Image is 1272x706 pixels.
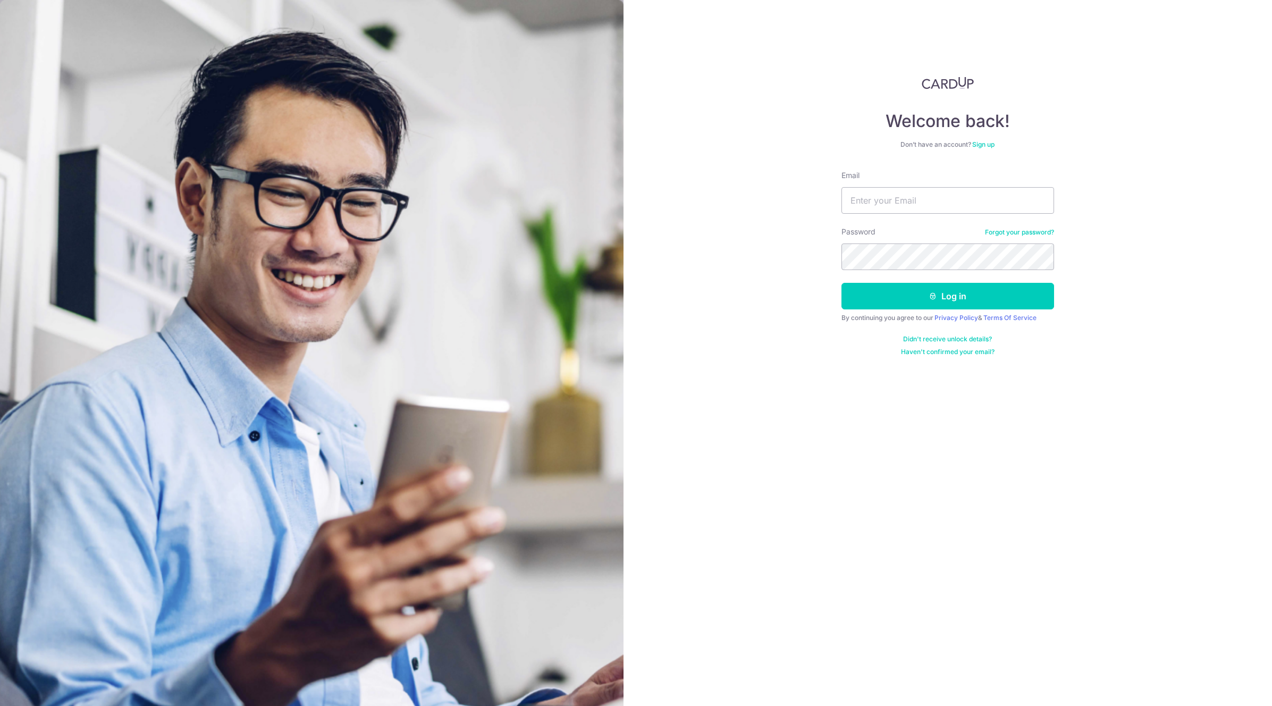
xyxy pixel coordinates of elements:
a: Haven't confirmed your email? [901,348,995,356]
button: Log in [841,283,1054,309]
a: Sign up [972,140,995,148]
a: Didn't receive unlock details? [903,335,992,343]
a: Forgot your password? [985,228,1054,237]
input: Enter your Email [841,187,1054,214]
label: Email [841,170,860,181]
div: Don’t have an account? [841,140,1054,149]
div: By continuing you agree to our & [841,314,1054,322]
a: Privacy Policy [934,314,978,322]
h4: Welcome back! [841,111,1054,132]
label: Password [841,226,875,237]
a: Terms Of Service [983,314,1037,322]
img: CardUp Logo [922,77,974,89]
